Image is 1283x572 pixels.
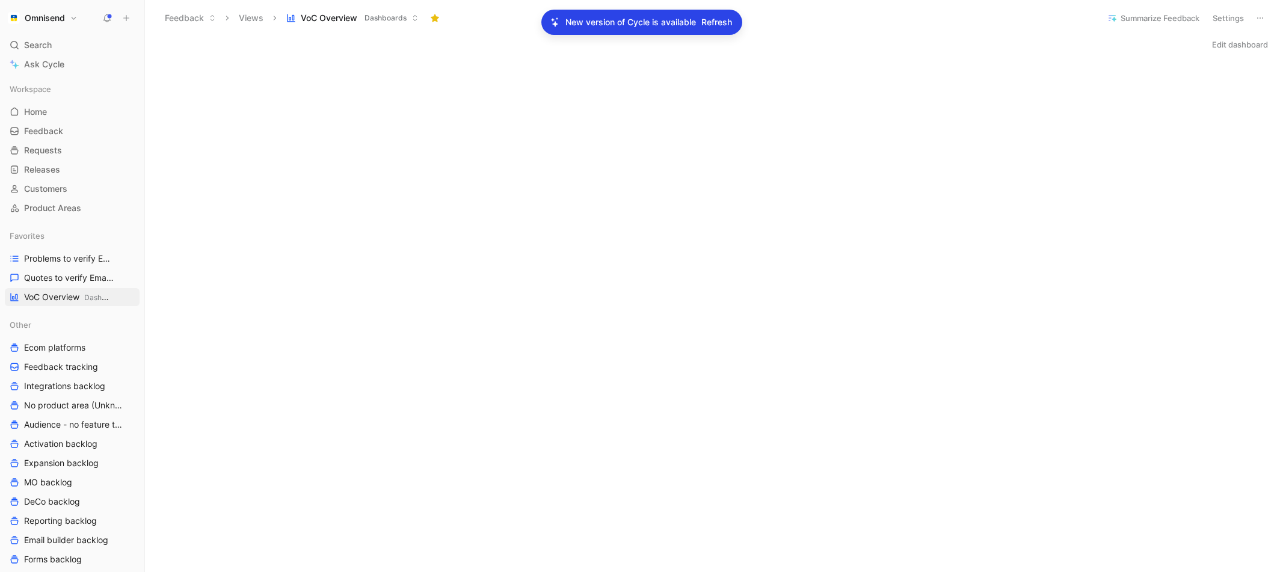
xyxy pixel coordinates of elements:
h1: Omnisend [25,13,65,23]
span: Home [24,106,47,118]
img: Omnisend [8,12,20,24]
span: VoC Overview [24,291,112,304]
a: Email builder backlog [5,531,140,549]
span: Requests [24,144,62,156]
div: Workspace [5,80,140,98]
span: Reporting backlog [24,515,97,527]
a: Feedback [5,122,140,140]
div: Search [5,36,140,54]
div: Favorites [5,227,140,245]
span: Ask Cycle [24,57,64,72]
a: Releases [5,161,140,179]
a: Ecom platforms [5,339,140,357]
a: Product Areas [5,199,140,217]
span: MO backlog [24,476,72,488]
span: Product Areas [24,202,81,214]
span: Ecom platforms [24,342,85,354]
span: Refresh [701,15,732,29]
span: Audience - no feature tag [24,419,123,431]
button: Views [233,9,269,27]
span: Quotes to verify Email builder [24,272,114,284]
button: VoC OverviewDashboards [281,9,424,27]
a: Audience - no feature tag [5,416,140,434]
a: DeCo backlog [5,493,140,511]
span: Feedback tracking [24,361,98,373]
a: Problems to verify Email Builder [5,250,140,268]
a: MO backlog [5,473,140,491]
span: Expansion backlog [24,457,99,469]
button: Refresh [701,14,733,30]
a: Expansion backlog [5,454,140,472]
span: Workspace [10,83,51,95]
button: Edit dashboard [1207,36,1273,53]
span: Releases [24,164,60,176]
span: Favorites [10,230,45,242]
span: No product area (Unknowns) [24,399,124,411]
p: New version of Cycle is available [565,15,696,29]
span: Email builder backlog [24,534,108,546]
span: DeCo backlog [24,496,80,508]
a: VoC OverviewDashboards [5,288,140,306]
span: Other [10,319,31,331]
span: Forms backlog [24,553,82,565]
a: Ask Cycle [5,55,140,73]
a: Customers [5,180,140,198]
a: No product area (Unknowns) [5,396,140,414]
span: Integrations backlog [24,380,105,392]
span: Feedback [24,125,63,137]
a: Integrations backlog [5,377,140,395]
button: OmnisendOmnisend [5,10,81,26]
span: Dashboards [84,293,125,302]
a: Home [5,103,140,121]
span: VoC Overview [301,12,357,24]
span: Customers [24,183,67,195]
span: Dashboards [365,12,407,24]
a: Requests [5,141,140,159]
a: Activation backlog [5,435,140,453]
a: Feedback tracking [5,358,140,376]
a: Reporting backlog [5,512,140,530]
span: Search [24,38,52,52]
button: Settings [1207,10,1249,26]
span: Problems to verify Email Builder [24,253,115,265]
a: Forms backlog [5,550,140,568]
button: Summarize Feedback [1102,10,1205,26]
div: Other [5,316,140,334]
a: Quotes to verify Email builder [5,269,140,287]
button: Feedback [159,9,221,27]
span: Activation backlog [24,438,97,450]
